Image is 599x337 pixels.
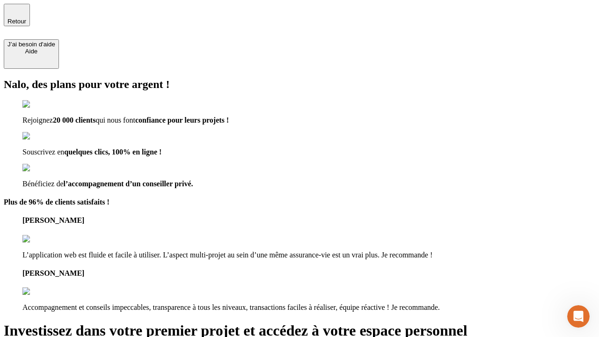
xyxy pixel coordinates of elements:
span: quelques clics, 100% en ligne ! [64,148,161,156]
span: qui nous font [95,116,135,124]
img: reviews stars [22,287,69,296]
h4: Plus de 96% de clients satisfaits ! [4,198,595,206]
span: l’accompagnement d’un conseiller privé. [64,180,193,188]
span: Bénéficiez de [22,180,64,188]
p: L’application web est fluide et facile à utiliser. L’aspect multi-projet au sein d’une même assur... [22,251,595,259]
span: 20 000 clients [53,116,96,124]
iframe: Intercom live chat [567,305,590,328]
button: J’ai besoin d'aideAide [4,39,59,69]
p: Accompagnement et conseils impeccables, transparence à tous les niveaux, transactions faciles à r... [22,303,595,312]
span: Rejoignez [22,116,53,124]
h4: [PERSON_NAME] [22,269,595,278]
span: Retour [7,18,26,25]
span: confiance pour leurs projets ! [135,116,229,124]
img: reviews stars [22,235,69,243]
img: checkmark [22,100,63,109]
h2: Nalo, des plans pour votre argent ! [4,78,595,91]
img: checkmark [22,164,63,172]
div: J’ai besoin d'aide [7,41,55,48]
div: Aide [7,48,55,55]
button: Retour [4,4,30,26]
h4: [PERSON_NAME] [22,216,595,225]
span: Souscrivez en [22,148,64,156]
img: checkmark [22,132,63,140]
